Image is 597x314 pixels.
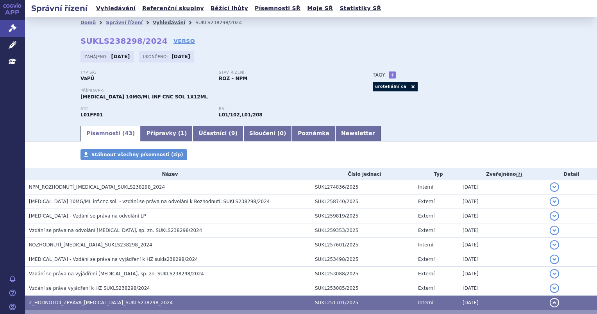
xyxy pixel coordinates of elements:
th: Detail [546,168,597,180]
td: SUKL259353/2025 [311,223,414,238]
span: Externí [418,285,434,291]
span: Vzdání se práva vyjádření k HZ SUKLS238298/2024 [29,285,150,291]
span: 0 [280,130,284,136]
td: [DATE] [459,267,546,281]
p: Stav řízení: [219,70,349,75]
span: Externí [418,228,434,233]
span: Ukončeno: [143,54,170,60]
a: + [389,71,396,78]
span: OPDIVO 10MG/ML inf.cnc.sol. - vzdání se práva na odvolání k Rozhodnutí: SUKLS238298/2024 [29,199,270,204]
span: Stáhnout všechny písemnosti (zip) [91,152,183,157]
td: [DATE] [459,209,546,223]
p: Přípravek: [80,89,357,93]
button: detail [550,284,559,293]
span: OPDIVO - Vzdání se práva na vyjádření k HZ sukls238298/2024 [29,257,198,262]
a: Moje SŘ [305,3,335,14]
span: Zahájeno: [84,54,109,60]
span: 9 [231,130,235,136]
div: , [219,107,357,118]
td: [DATE] [459,180,546,194]
strong: nivolumab [219,112,240,118]
a: Stáhnout všechny písemnosti (zip) [80,149,187,160]
span: Externí [418,271,434,277]
span: 43 [125,130,132,136]
p: Typ SŘ: [80,70,211,75]
button: detail [550,269,559,278]
a: Písemnosti (43) [80,126,141,141]
a: Newsletter [335,126,381,141]
td: SUKL274836/2025 [311,180,414,194]
button: detail [550,211,559,221]
span: [MEDICAL_DATA] 10MG/ML INF CNC SOL 1X12ML [80,94,208,100]
span: ROZHODNUTÍ_OPDIVO_SUKLS238298_2024 [29,242,152,248]
strong: [DATE] [172,54,190,59]
td: SUKL253085/2025 [311,281,414,296]
a: Statistiky SŘ [337,3,383,14]
th: Číslo jednací [311,168,414,180]
td: SUKL258740/2025 [311,194,414,209]
a: Sloučení (0) [243,126,292,141]
td: [DATE] [459,296,546,310]
span: Interní [418,184,433,190]
th: Název [25,168,311,180]
strong: NIVOLUMAB [80,112,103,118]
span: OPDIVO - Vzdání se práva na odvolání LP [29,213,146,219]
span: Vzdání se práva na vyjádření OPDIVO, sp. zn. SUKLS238298/2024 [29,271,204,277]
button: detail [550,298,559,307]
button: detail [550,255,559,264]
a: Referenční skupiny [140,3,206,14]
td: [DATE] [459,238,546,252]
span: Vzdání se práva na odvolání OPDIVO, sp. zn. SUKLS238298/2024 [29,228,202,233]
strong: nivolumab k léčbě metastazujícího kolorektálního karcinomu [241,112,263,118]
abbr: (?) [516,172,522,177]
td: SUKL253088/2025 [311,267,414,281]
a: Písemnosti SŘ [252,3,303,14]
strong: ROZ – NPM [219,76,247,81]
p: RS: [219,107,349,111]
span: Externí [418,257,434,262]
td: [DATE] [459,281,546,296]
a: Domů [80,20,96,25]
a: Přípravky (1) [141,126,193,141]
span: Interní [418,242,433,248]
strong: [DATE] [111,54,130,59]
th: Zveřejněno [459,168,546,180]
span: Externí [418,199,434,204]
button: detail [550,226,559,235]
td: SUKL257601/2025 [311,238,414,252]
td: SUKL259819/2025 [311,209,414,223]
p: ATC: [80,107,211,111]
a: Správní řízení [106,20,143,25]
td: [DATE] [459,252,546,267]
span: Externí [418,213,434,219]
td: [DATE] [459,194,546,209]
a: Vyhledávání [153,20,185,25]
td: [DATE] [459,223,546,238]
strong: VaPÚ [80,76,94,81]
li: SUKLS238298/2024 [195,17,252,29]
a: Vyhledávání [94,3,138,14]
span: 2_HODNOTÍCÍ_ZPRÁVA_OPDIVO_SUKLS238298_2024 [29,300,173,305]
th: Typ [414,168,459,180]
strong: SUKLS238298/2024 [80,36,168,46]
span: NPM_ROZHODNUTÍ_OPDIVO_SUKLS238298_2024 [29,184,165,190]
a: Běžící lhůty [208,3,250,14]
button: detail [550,182,559,192]
td: SUKL253498/2025 [311,252,414,267]
h2: Správní řízení [25,3,94,14]
span: 1 [181,130,184,136]
a: Účastníci (9) [193,126,243,141]
a: uroteliální ca [373,82,408,91]
td: SUKL251701/2025 [311,296,414,310]
button: detail [550,197,559,206]
a: VERSO [173,37,195,45]
h3: Tagy [373,70,385,80]
span: Interní [418,300,433,305]
a: Poznámka [292,126,335,141]
button: detail [550,240,559,250]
